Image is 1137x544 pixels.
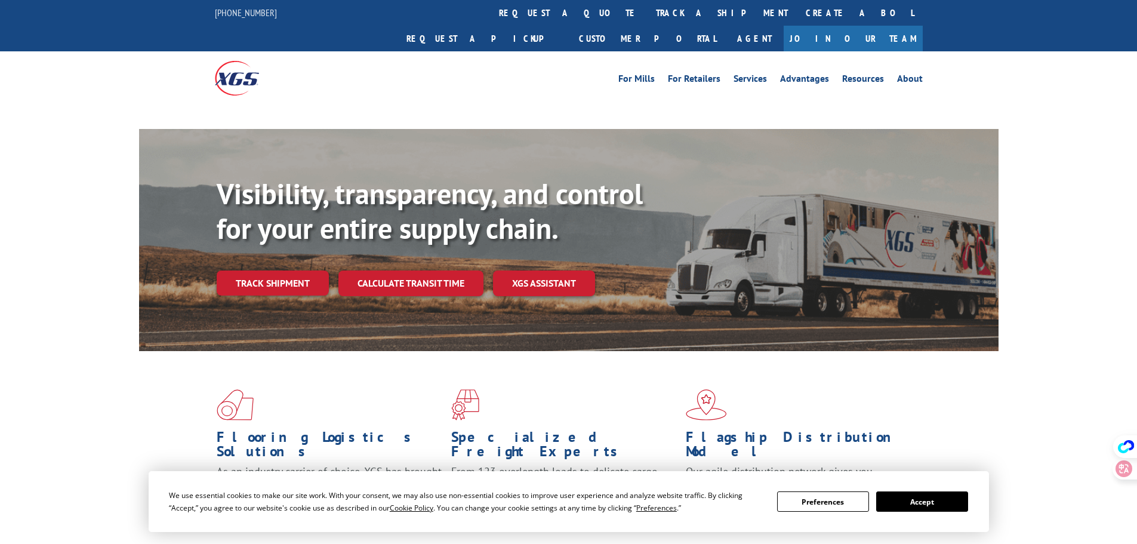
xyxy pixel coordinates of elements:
[215,7,277,19] a: [PHONE_NUMBER]
[734,74,767,87] a: Services
[217,271,329,296] a: Track shipment
[451,389,479,420] img: xgs-icon-focused-on-flooring-red
[784,26,923,51] a: Join Our Team
[398,26,570,51] a: Request a pickup
[390,503,433,513] span: Cookie Policy
[451,430,677,465] h1: Specialized Freight Experts
[217,175,643,247] b: Visibility, transparency, and control for your entire supply chain.
[570,26,725,51] a: Customer Portal
[217,389,254,420] img: xgs-icon-total-supply-chain-intelligence-red
[725,26,784,51] a: Agent
[618,74,655,87] a: For Mills
[668,74,720,87] a: For Retailers
[338,271,483,296] a: Calculate transit time
[686,389,727,420] img: xgs-icon-flagship-distribution-model-red
[686,430,911,465] h1: Flagship Distribution Model
[842,74,884,87] a: Resources
[780,74,829,87] a: Advantages
[897,74,923,87] a: About
[777,491,869,512] button: Preferences
[149,471,989,532] div: Cookie Consent Prompt
[686,465,905,493] span: Our agile distribution network gives you nationwide inventory management on demand.
[169,489,763,514] div: We use essential cookies to make our site work. With your consent, we may also use non-essential ...
[493,271,595,296] a: XGS ASSISTANT
[451,465,677,518] p: From 123 overlength loads to delicate cargo, our experienced staff knows the best way to move you...
[876,491,968,512] button: Accept
[217,465,442,507] span: As an industry carrier of choice, XGS has brought innovation and dedication to flooring logistics...
[636,503,677,513] span: Preferences
[217,430,442,465] h1: Flooring Logistics Solutions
